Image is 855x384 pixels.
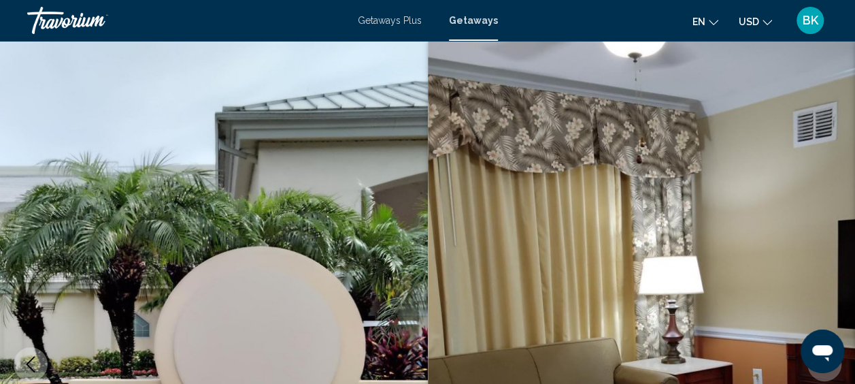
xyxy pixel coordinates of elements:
[801,330,844,373] iframe: Button to launch messaging window
[692,12,718,31] button: Change language
[14,347,48,381] button: Previous image
[449,15,498,26] a: Getaways
[692,16,705,27] span: en
[739,12,772,31] button: Change currency
[792,6,828,35] button: User Menu
[358,15,422,26] a: Getaways Plus
[739,16,759,27] span: USD
[27,7,344,34] a: Travorium
[803,14,818,27] span: BK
